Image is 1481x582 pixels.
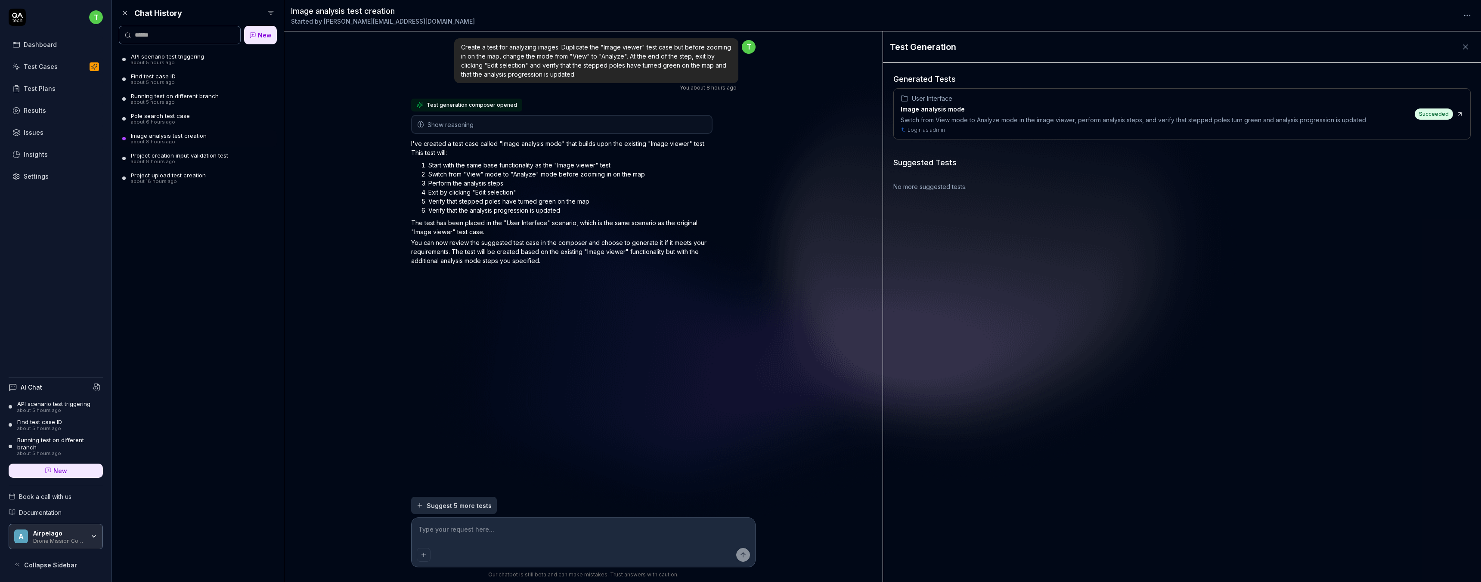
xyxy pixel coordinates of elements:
a: Project creation input validation testabout 8 hours ago [119,150,277,167]
a: New [9,464,103,478]
div: about 8 hours ago [131,139,207,145]
div: Our chatbot is still beta and can make mistakes. Trust answers with caution. [411,571,756,579]
span: t [742,40,756,54]
a: Pole search test caseabout 6 hours ago [119,111,277,127]
div: No more suggested tests. [893,182,1471,191]
button: Suggest 5 more tests [411,497,497,514]
span: New [258,31,272,40]
div: about 18 hours ago [131,179,206,185]
h4: AI Chat [21,383,42,392]
a: User InterfaceImage analysis modeSwitch from View mode to Analyze mode in the image viewer, perfo... [893,88,1471,139]
div: about 6 hours ago [131,119,190,125]
a: Book a call with us [9,492,103,501]
li: Switch from "View" mode to "Analyze" mode before zooming in on the map [428,170,713,179]
span: Collapse Sidebar [24,560,77,570]
div: Test Cases [24,62,58,71]
span: t [89,10,103,24]
div: about 5 hours ago [17,451,103,457]
li: Perform the analysis steps [428,179,713,188]
div: Project upload test creation [131,172,206,179]
button: Test generation composer opened [411,99,522,111]
h2: Chat History [134,7,182,19]
div: Drone Mission Control [33,537,85,544]
p: The test has been placed in the "User Interface" scenario, which is the same scenario as the orig... [411,218,713,236]
li: Verify that the analysis progression is updated [428,206,713,215]
div: about 5 hours ago [131,80,176,86]
a: Find test case IDabout 5 hours ago [9,418,103,431]
span: Test generation composer opened [427,101,517,109]
li: Verify that stepped poles have turned green on the map [428,197,713,206]
span: Documentation [19,508,62,517]
button: t [89,9,103,26]
div: Started by [291,17,475,26]
a: Test Cases [9,58,103,75]
p: You can now review the suggested test case in the composer and choose to generate it if it meets ... [411,238,713,265]
div: API scenario test triggering [17,400,90,407]
span: You [680,84,689,91]
h3: Image analysis mode [901,105,1366,114]
span: Create a test for analyzing images. Duplicate the "Image viewer" test case but before zooming in ... [461,43,731,78]
div: Airpelago [33,529,85,537]
div: Results [24,106,46,115]
li: Start with the same base functionality as the "Image viewer" test [428,161,713,170]
a: Project upload test creationabout 18 hours ago [119,170,277,186]
button: Add attachment [417,548,431,562]
a: API scenario test triggeringabout 5 hours ago [9,400,103,413]
div: Find test case ID [131,73,176,80]
a: Find test case IDabout 5 hours ago [119,71,277,87]
a: API scenario test triggeringabout 5 hours ago [119,51,277,68]
div: Switch from View mode to Analyze mode in the image viewer, perform analysis steps, and verify tha... [901,115,1366,124]
li: Exit by clicking "Edit selection" [428,188,713,197]
div: Test Plans [24,84,56,93]
div: Insights [24,150,48,159]
h1: Image analysis test creation [291,5,475,17]
span: Show reasoning [428,120,474,129]
div: Running test on different branch [17,436,103,451]
span: Book a call with us [19,492,71,501]
h3: Generated Tests [893,73,1471,85]
a: Insights [9,146,103,163]
div: Running test on different branch [131,93,219,99]
a: Results [9,102,103,119]
div: , about 8 hours ago [680,84,737,92]
div: Image analysis test creation [131,132,207,139]
span: New [53,466,67,475]
div: Find test case ID [17,418,62,425]
span: User Interface [912,94,952,103]
h1: Test Generation [890,40,956,53]
a: Settings [9,168,103,185]
div: Project creation input validation test [131,152,228,159]
div: about 5 hours ago [131,99,219,105]
span: A [14,529,28,543]
a: New [244,26,277,44]
div: Pole search test case [131,112,190,119]
div: about 5 hours ago [17,426,62,432]
span: Succeeded [1415,108,1453,120]
button: Collapse Sidebar [9,556,103,573]
div: Settings [24,172,49,181]
div: about 5 hours ago [131,60,204,66]
div: Issues [24,128,43,137]
a: Issues [9,124,103,141]
div: about 5 hours ago [17,408,90,414]
p: I've created a test case called "Image analysis mode" that builds upon the existing "Image viewer... [411,139,713,157]
h3: Suggested Tests [893,157,1471,168]
button: AAirpelagoDrone Mission Control [9,524,103,550]
a: Running test on different branchabout 5 hours ago [119,91,277,107]
a: Test Plans [9,80,103,97]
span: Suggest 5 more tests [427,501,492,510]
a: Login as admin [908,126,945,134]
div: API scenario test triggering [131,53,204,60]
div: about 8 hours ago [131,159,228,165]
a: Dashboard [9,36,103,53]
button: Show reasoning [412,116,712,133]
div: Dashboard [24,40,57,49]
a: Running test on different branchabout 5 hours ago [9,436,103,456]
span: [PERSON_NAME][EMAIL_ADDRESS][DOMAIN_NAME] [324,18,475,25]
a: Documentation [9,508,103,517]
a: Image analysis test creationabout 8 hours ago [119,130,277,147]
